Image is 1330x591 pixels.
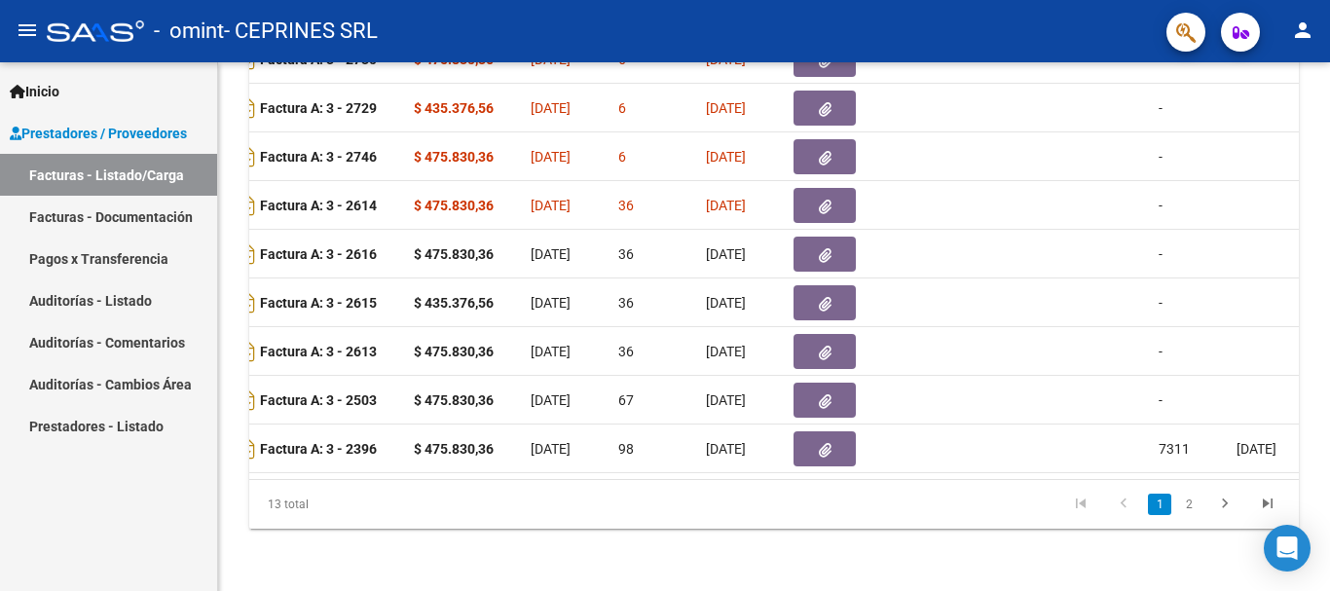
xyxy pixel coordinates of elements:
[1174,488,1203,521] li: page 2
[1237,441,1276,457] span: [DATE]
[531,441,571,457] span: [DATE]
[1148,494,1171,515] a: 1
[1159,441,1190,457] span: 7311
[260,344,377,359] strong: Factura A: 3 - 2613
[1159,100,1163,116] span: -
[706,344,746,359] span: [DATE]
[618,149,626,165] span: 6
[531,295,571,311] span: [DATE]
[260,100,377,116] strong: Factura A: 3 - 2729
[260,392,377,408] strong: Factura A: 3 - 2503
[260,246,377,262] strong: Factura A: 3 - 2616
[10,81,59,102] span: Inicio
[531,392,571,408] span: [DATE]
[224,10,378,53] span: - CEPRINES SRL
[618,198,634,213] span: 36
[414,149,494,165] strong: $ 475.830,36
[1105,494,1142,515] a: go to previous page
[531,344,571,359] span: [DATE]
[531,149,571,165] span: [DATE]
[1177,494,1201,515] a: 2
[1159,198,1163,213] span: -
[1206,494,1243,515] a: go to next page
[249,480,456,529] div: 13 total
[414,246,494,262] strong: $ 475.830,36
[154,10,224,53] span: - omint
[414,295,494,311] strong: $ 435.376,56
[706,441,746,457] span: [DATE]
[1145,488,1174,521] li: page 1
[618,392,634,408] span: 67
[618,246,634,262] span: 36
[706,295,746,311] span: [DATE]
[1159,344,1163,359] span: -
[706,246,746,262] span: [DATE]
[16,18,39,42] mat-icon: menu
[1264,525,1311,572] div: Open Intercom Messenger
[618,100,626,116] span: 6
[10,123,187,144] span: Prestadores / Proveedores
[414,441,494,457] strong: $ 475.830,36
[531,246,571,262] span: [DATE]
[414,392,494,408] strong: $ 475.830,36
[618,344,634,359] span: 36
[706,198,746,213] span: [DATE]
[414,198,494,213] strong: $ 475.830,36
[1159,295,1163,311] span: -
[260,295,377,311] strong: Factura A: 3 - 2615
[706,149,746,165] span: [DATE]
[260,149,377,165] strong: Factura A: 3 - 2746
[1249,494,1286,515] a: go to last page
[260,198,377,213] strong: Factura A: 3 - 2614
[706,392,746,408] span: [DATE]
[1159,392,1163,408] span: -
[706,100,746,116] span: [DATE]
[531,100,571,116] span: [DATE]
[1159,149,1163,165] span: -
[260,441,377,457] strong: Factura A: 3 - 2396
[1062,494,1099,515] a: go to first page
[260,52,377,67] strong: Factura A: 3 - 2730
[1159,246,1163,262] span: -
[618,441,634,457] span: 98
[414,344,494,359] strong: $ 475.830,36
[414,100,494,116] strong: $ 435.376,56
[531,198,571,213] span: [DATE]
[1291,18,1314,42] mat-icon: person
[618,295,634,311] span: 36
